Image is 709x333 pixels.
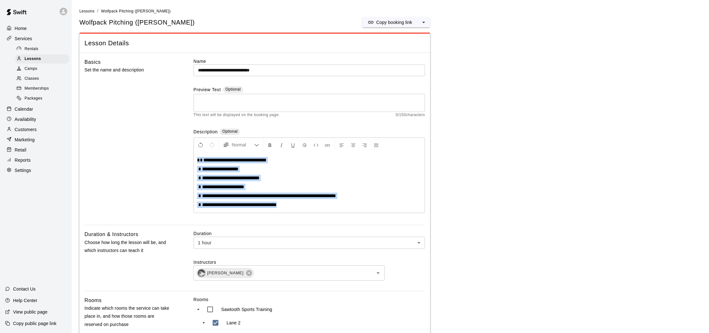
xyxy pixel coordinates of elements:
a: Classes [15,74,72,84]
label: Name [194,58,425,64]
span: Normal [232,142,254,148]
button: Redo [207,139,217,151]
a: Calendar [5,104,67,114]
span: Optional [225,87,241,92]
p: Reports [15,157,31,163]
p: Home [15,25,27,32]
a: Marketing [5,135,67,144]
a: Memberships [15,84,72,94]
p: Contact Us [13,286,36,292]
div: split button [362,17,430,27]
span: Packages [25,95,42,102]
p: Sawtooth Sports Training [221,306,272,313]
button: Insert Link [322,139,333,151]
p: Set the name and description [84,66,173,74]
a: Lessons [15,54,72,64]
a: Retail [5,145,67,155]
p: Copy public page link [13,320,56,327]
p: View public page [13,309,48,315]
h6: Duration & Instructors [84,230,138,239]
div: Lessons [15,55,69,63]
a: Packages [15,94,72,104]
span: Rentals [25,46,39,52]
li: / [97,8,99,14]
button: Format Underline [288,139,298,151]
div: Brian Wolfe[PERSON_NAME] [196,268,254,278]
button: Format Strikethrough [299,139,310,151]
a: Services [5,34,67,43]
p: Retail [15,147,26,153]
h6: Basics [84,58,101,66]
span: Lessons [25,56,41,62]
button: Open [374,269,383,277]
p: Services [15,35,32,42]
button: Center Align [348,139,359,151]
span: This text will be displayed on the booking page. [194,112,280,118]
p: Help Center [13,297,37,304]
a: Lessons [79,8,95,13]
button: Undo [195,139,206,151]
label: Preview Text [194,86,221,94]
div: Memberships [15,84,69,93]
button: Insert Code [311,139,321,151]
span: Wolfpack Pitching ([PERSON_NAME]) [101,9,171,13]
div: Classes [15,74,69,83]
p: Copy booking link [376,19,412,26]
p: Calendar [15,106,33,112]
img: Brian Wolfe [198,269,205,277]
div: Rentals [15,45,69,54]
a: Settings [5,166,67,175]
p: Marketing [15,137,35,143]
h6: Rooms [84,296,102,305]
a: Rentals [15,44,72,54]
p: Lane 2 [227,320,241,326]
h5: Wolfpack Pitching ([PERSON_NAME]) [79,18,195,27]
div: Camps [15,64,69,73]
a: Camps [15,64,72,74]
a: Reports [5,155,67,165]
label: Duration [194,230,425,237]
label: Rooms [194,296,425,303]
div: Packages [15,94,69,103]
button: Right Align [359,139,370,151]
button: Format Bold [265,139,275,151]
label: Instructors [194,259,425,265]
p: Customers [15,126,37,133]
a: Availability [5,115,67,124]
span: Lesson Details [84,39,425,48]
button: select merge strategy [417,17,430,27]
div: 1 hour [194,237,425,248]
span: 0 / 150 characters [396,112,425,118]
span: Classes [25,76,39,82]
span: Lessons [79,9,95,13]
a: Home [5,24,67,33]
span: [PERSON_NAME] [203,270,247,276]
span: Camps [25,66,37,72]
button: Formatting Options [220,139,262,151]
button: Copy booking link [362,17,417,27]
p: Indicate which rooms the service can take place in, and how those rooms are reserved on purchase [84,304,173,329]
button: Format Italics [276,139,287,151]
a: Customers [5,125,67,134]
p: Settings [15,167,31,174]
button: Justify Align [371,139,382,151]
button: Left Align [336,139,347,151]
span: Memberships [25,85,49,92]
nav: breadcrumb [79,8,701,15]
p: Choose how long the lesson will be, and which instructors can teach it [84,239,173,255]
label: Description [194,129,218,136]
p: Availability [15,116,36,122]
span: Optional [222,129,238,134]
